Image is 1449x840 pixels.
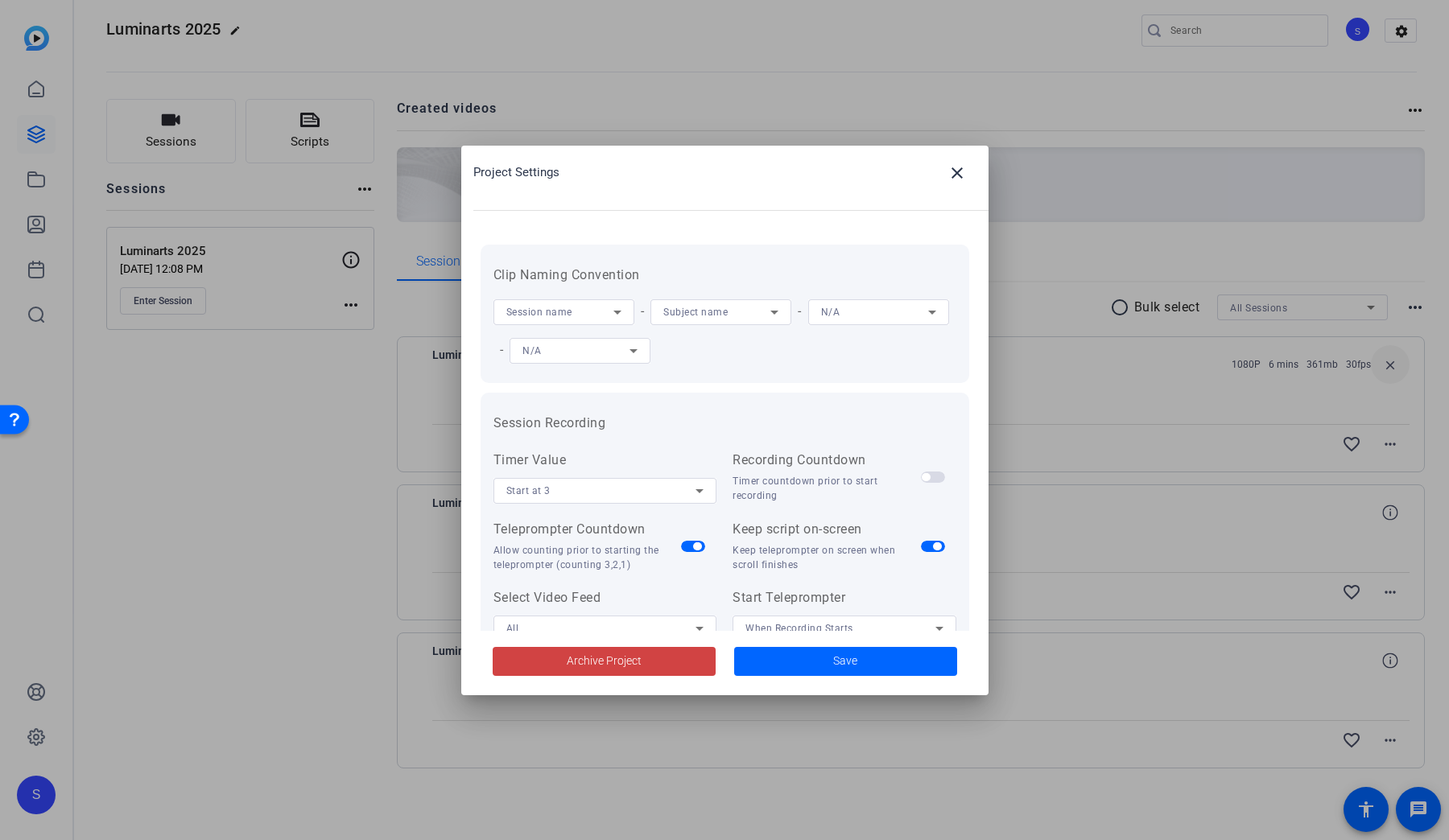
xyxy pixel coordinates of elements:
[493,647,716,676] button: Archive Project
[733,543,921,572] div: Keep teleprompter on screen when scroll finishes
[493,588,717,607] div: Select Video Feed
[733,451,921,470] div: Recording Countdown
[821,307,840,318] span: N/A
[506,307,572,318] span: Session name
[506,623,519,634] span: All
[493,342,510,357] span: -
[734,647,957,676] button: Save
[634,303,651,319] span: -
[493,543,682,572] div: Allow counting prior to starting the teleprompter (counting 3,2,1)
[663,307,728,318] span: Subject name
[567,653,642,669] span: Archive Project
[733,520,921,539] div: Keep script on-screen
[947,163,967,183] mat-icon: close
[506,485,551,496] span: Start at 3
[493,266,956,285] h3: Clip Naming Convention
[745,623,853,634] span: When Recording Starts
[791,303,808,319] span: -
[522,345,542,356] span: N/A
[493,520,682,539] div: Teleprompter Countdown
[473,154,989,192] div: Project Settings
[493,414,956,433] h3: Session Recording
[493,451,717,470] div: Timer Value
[733,588,956,607] div: Start Teleprompter
[733,474,921,503] div: Timer countdown prior to start recording
[833,653,857,669] span: Save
